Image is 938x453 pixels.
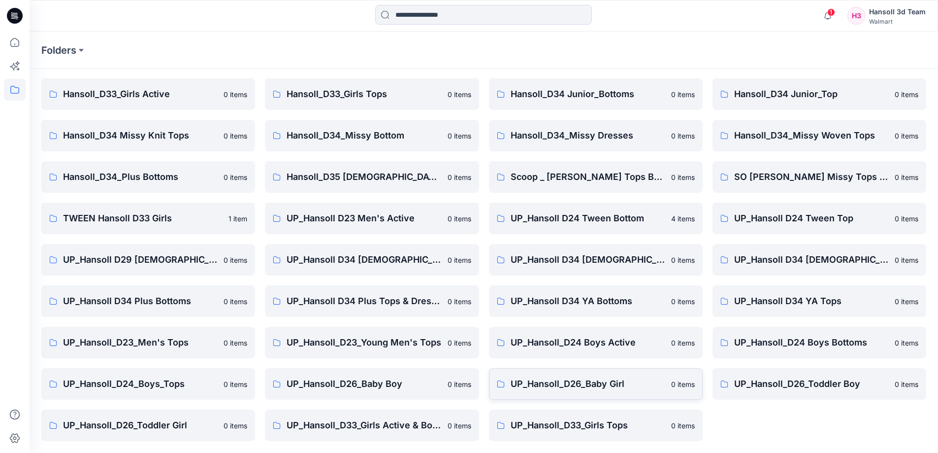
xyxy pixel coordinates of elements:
[287,336,441,349] p: UP_Hansoll_D23_Young Men's Tops
[224,131,247,141] p: 0 items
[734,253,889,267] p: UP_Hansoll D34 [DEMOGRAPHIC_DATA] Knit Tops
[287,377,441,391] p: UP_Hansoll_D26_Baby Boy
[511,211,665,225] p: UP_Hansoll D24 Tween Bottom
[224,296,247,307] p: 0 items
[734,336,889,349] p: UP_Hansoll_D24 Boys Bottoms
[511,253,665,267] p: UP_Hansoll D34 [DEMOGRAPHIC_DATA] Dresses
[671,296,695,307] p: 0 items
[712,285,926,317] a: UP_Hansoll D34 YA Tops0 items
[287,87,441,101] p: Hansoll_D33_Girls Tops
[511,294,665,308] p: UP_Hansoll D34 YA Bottoms
[712,203,926,234] a: UP_Hansoll D24 Tween Top0 items
[895,213,918,224] p: 0 items
[41,203,255,234] a: TWEEN Hansoll D33 Girls1 item
[511,170,665,184] p: Scoop _ [PERSON_NAME] Tops Bottoms Dresses
[224,379,247,389] p: 0 items
[869,18,926,25] div: Walmart
[41,43,76,57] a: Folders
[671,255,695,265] p: 0 items
[489,203,703,234] a: UP_Hansoll D24 Tween Bottom4 items
[287,418,441,432] p: UP_Hansoll_D33_Girls Active & Bottoms
[63,170,218,184] p: Hansoll_D34_Plus Bottoms
[895,338,918,348] p: 0 items
[671,338,695,348] p: 0 items
[895,255,918,265] p: 0 items
[63,253,218,267] p: UP_Hansoll D29 [DEMOGRAPHIC_DATA] Sleep
[895,89,918,100] p: 0 items
[827,8,835,16] span: 1
[489,78,703,110] a: Hansoll_D34 Junior_Bottoms0 items
[287,294,441,308] p: UP_Hansoll D34 Plus Tops & Dresses
[847,7,865,25] div: H3
[712,161,926,193] a: SO [PERSON_NAME] Missy Tops Bottoms Dresses0 items
[41,244,255,276] a: UP_Hansoll D29 [DEMOGRAPHIC_DATA] Sleep0 items
[448,255,471,265] p: 0 items
[448,420,471,431] p: 0 items
[41,78,255,110] a: Hansoll_D33_Girls Active0 items
[224,255,247,265] p: 0 items
[265,120,479,151] a: Hansoll_D34_Missy Bottom0 items
[265,410,479,441] a: UP_Hansoll_D33_Girls Active & Bottoms0 items
[41,285,255,317] a: UP_Hansoll D34 Plus Bottoms0 items
[228,213,247,224] p: 1 item
[671,213,695,224] p: 4 items
[511,336,665,349] p: UP_Hansoll_D24 Boys Active
[41,327,255,358] a: UP_Hansoll_D23_Men's Tops0 items
[63,211,223,225] p: TWEEN Hansoll D33 Girls
[489,161,703,193] a: Scoop _ [PERSON_NAME] Tops Bottoms Dresses0 items
[712,78,926,110] a: Hansoll_D34 Junior_Top0 items
[287,129,441,142] p: Hansoll_D34_Missy Bottom
[734,87,889,101] p: Hansoll_D34 Junior_Top
[895,379,918,389] p: 0 items
[448,213,471,224] p: 0 items
[895,296,918,307] p: 0 items
[448,131,471,141] p: 0 items
[265,327,479,358] a: UP_Hansoll_D23_Young Men's Tops0 items
[265,285,479,317] a: UP_Hansoll D34 Plus Tops & Dresses0 items
[489,120,703,151] a: Hansoll_D34_Missy Dresses0 items
[448,379,471,389] p: 0 items
[734,211,889,225] p: UP_Hansoll D24 Tween Top
[869,6,926,18] div: Hansoll 3d Team
[448,172,471,182] p: 0 items
[63,129,218,142] p: Hansoll_D34 Missy Knit Tops
[489,285,703,317] a: UP_Hansoll D34 YA Bottoms0 items
[265,161,479,193] a: Hansoll_D35 [DEMOGRAPHIC_DATA] Plus Top & Dresses0 items
[265,244,479,276] a: UP_Hansoll D34 [DEMOGRAPHIC_DATA] Bottoms0 items
[895,172,918,182] p: 0 items
[511,418,665,432] p: UP_Hansoll_D33_Girls Tops
[712,327,926,358] a: UP_Hansoll_D24 Boys Bottoms0 items
[511,377,665,391] p: UP_Hansoll_D26_Baby Girl
[265,78,479,110] a: Hansoll_D33_Girls Tops0 items
[671,420,695,431] p: 0 items
[671,172,695,182] p: 0 items
[489,244,703,276] a: UP_Hansoll D34 [DEMOGRAPHIC_DATA] Dresses0 items
[448,338,471,348] p: 0 items
[712,368,926,400] a: UP_Hansoll_D26_Toddler Boy0 items
[511,87,665,101] p: Hansoll_D34 Junior_Bottoms
[224,338,247,348] p: 0 items
[224,172,247,182] p: 0 items
[63,87,218,101] p: Hansoll_D33_Girls Active
[489,327,703,358] a: UP_Hansoll_D24 Boys Active0 items
[41,161,255,193] a: Hansoll_D34_Plus Bottoms0 items
[41,120,255,151] a: Hansoll_D34 Missy Knit Tops0 items
[734,294,889,308] p: UP_Hansoll D34 YA Tops
[63,294,218,308] p: UP_Hansoll D34 Plus Bottoms
[671,379,695,389] p: 0 items
[448,89,471,100] p: 0 items
[265,368,479,400] a: UP_Hansoll_D26_Baby Boy0 items
[734,129,889,142] p: Hansoll_D34_Missy Woven Tops
[489,368,703,400] a: UP_Hansoll_D26_Baby Girl0 items
[671,131,695,141] p: 0 items
[734,170,889,184] p: SO [PERSON_NAME] Missy Tops Bottoms Dresses
[287,170,441,184] p: Hansoll_D35 [DEMOGRAPHIC_DATA] Plus Top & Dresses
[63,377,218,391] p: UP_Hansoll_D24_Boys_Tops
[712,244,926,276] a: UP_Hansoll D34 [DEMOGRAPHIC_DATA] Knit Tops0 items
[448,296,471,307] p: 0 items
[63,418,218,432] p: UP_Hansoll_D26_Toddler Girl
[895,131,918,141] p: 0 items
[712,120,926,151] a: Hansoll_D34_Missy Woven Tops0 items
[41,410,255,441] a: UP_Hansoll_D26_Toddler Girl0 items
